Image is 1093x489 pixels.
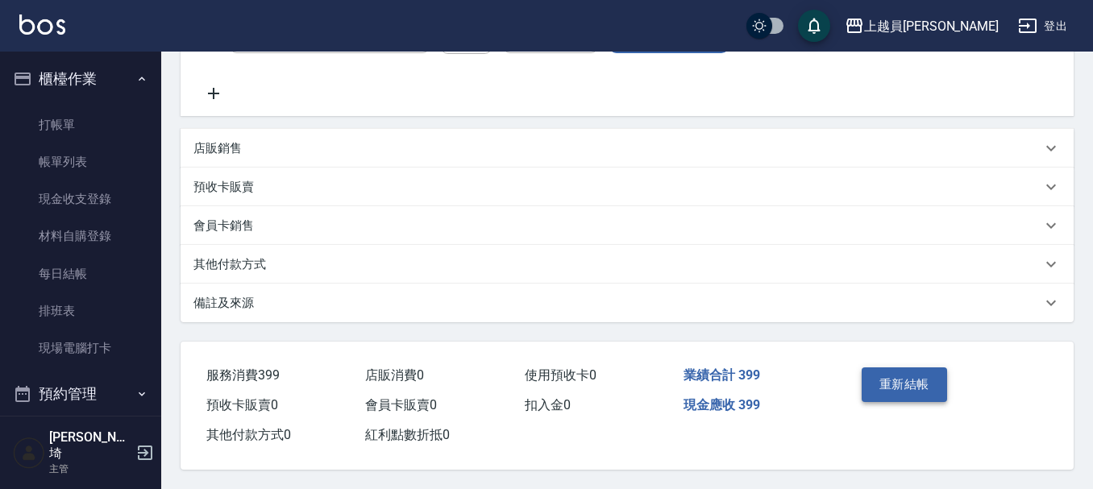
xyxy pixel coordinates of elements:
[862,367,947,401] button: 重新結帳
[193,295,254,312] p: 備註及來源
[838,10,1005,43] button: 上越員[PERSON_NAME]
[181,129,1074,168] div: 店販銷售
[49,429,131,462] h5: [PERSON_NAME]埼
[6,58,155,100] button: 櫃檯作業
[181,4,1074,116] div: 項目消費
[365,427,450,442] span: 紅利點數折抵 0
[6,180,155,218] a: 現金收支登錄
[6,329,155,367] a: 現場電腦打卡
[525,397,571,412] span: 扣入金 0
[181,168,1074,206] div: 預收卡販賣
[193,140,242,157] p: 店販銷售
[1012,11,1074,41] button: 登出
[6,373,155,415] button: 預約管理
[206,367,280,383] span: 服務消費 399
[365,367,424,383] span: 店販消費 0
[193,256,266,273] p: 其他付款方式
[13,437,45,469] img: Person
[365,397,437,412] span: 會員卡販賣 0
[798,10,830,42] button: save
[684,397,760,412] span: 現金應收 399
[19,15,65,35] img: Logo
[181,245,1074,284] div: 其他付款方式
[6,106,155,143] a: 打帳單
[684,367,760,383] span: 業績合計 399
[6,255,155,292] a: 每日結帳
[206,427,291,442] span: 其他付款方式 0
[181,284,1074,322] div: 備註及來源
[181,206,1074,245] div: 會員卡銷售
[525,367,596,383] span: 使用預收卡 0
[6,292,155,329] a: 排班表
[49,462,131,476] p: 主管
[193,179,254,196] p: 預收卡販賣
[864,16,999,36] div: 上越員[PERSON_NAME]
[6,415,155,457] button: 報表及分析
[206,397,278,412] span: 預收卡販賣 0
[6,218,155,255] a: 材料自購登錄
[6,143,155,180] a: 帳單列表
[193,218,254,234] p: 會員卡銷售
